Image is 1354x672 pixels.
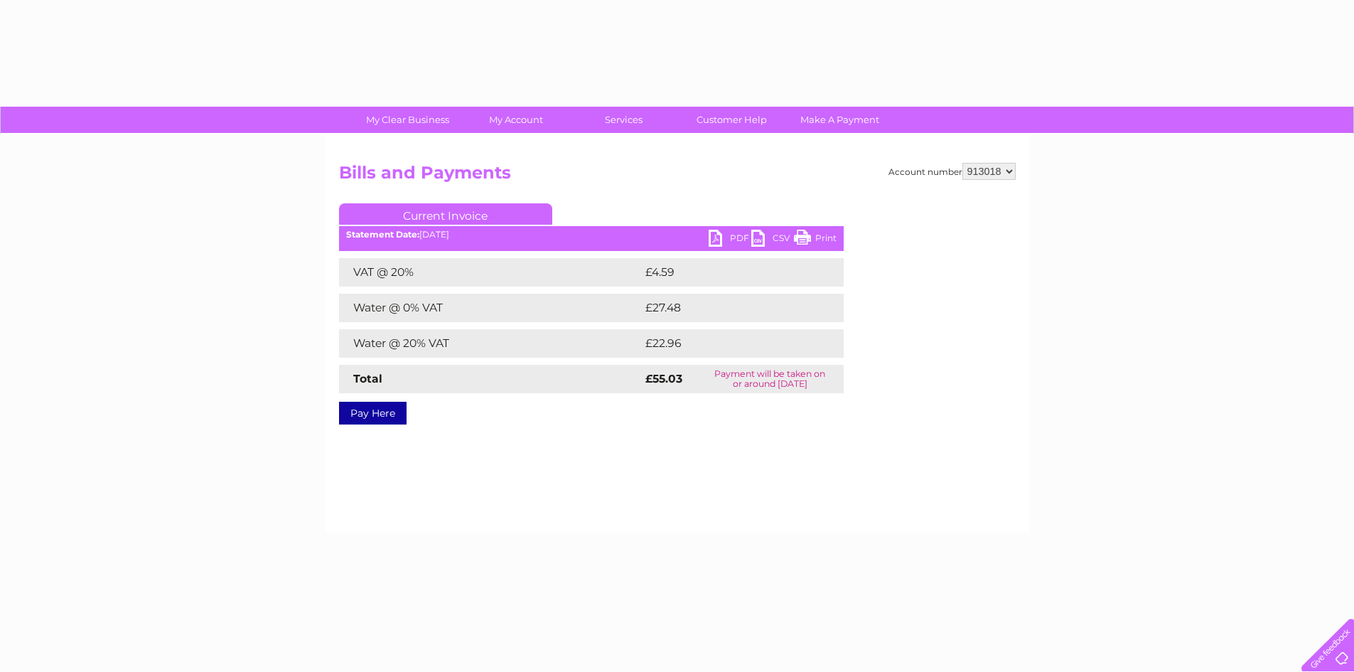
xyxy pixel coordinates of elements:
[339,294,642,322] td: Water @ 0% VAT
[339,402,407,425] a: Pay Here
[353,372,382,385] strong: Total
[339,230,844,240] div: [DATE]
[349,107,466,133] a: My Clear Business
[642,294,815,322] td: £27.48
[794,230,837,250] a: Print
[645,372,682,385] strong: £55.03
[339,258,642,287] td: VAT @ 20%
[709,230,751,250] a: PDF
[457,107,574,133] a: My Account
[339,329,642,358] td: Water @ 20% VAT
[888,163,1016,180] div: Account number
[751,230,794,250] a: CSV
[346,229,419,240] b: Statement Date:
[781,107,898,133] a: Make A Payment
[642,258,810,287] td: £4.59
[697,365,844,393] td: Payment will be taken on or around [DATE]
[339,163,1016,190] h2: Bills and Payments
[339,203,552,225] a: Current Invoice
[642,329,815,358] td: £22.96
[565,107,682,133] a: Services
[673,107,790,133] a: Customer Help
